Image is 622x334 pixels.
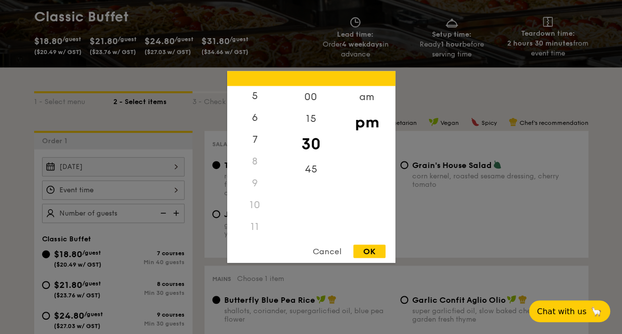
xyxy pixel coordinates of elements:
div: 10 [227,194,283,216]
button: Chat with us🦙 [529,300,610,322]
div: 15 [283,108,339,130]
div: 9 [227,172,283,194]
div: 00 [283,86,339,108]
div: 45 [283,159,339,180]
div: 30 [283,130,339,159]
div: 8 [227,151,283,172]
div: am [339,86,395,108]
div: 5 [227,85,283,107]
div: pm [339,108,395,137]
div: Cancel [303,245,351,258]
div: 7 [227,129,283,151]
div: 6 [227,107,283,129]
span: Chat with us [537,307,586,316]
div: 11 [227,216,283,238]
span: 🦙 [590,306,602,317]
div: OK [353,245,385,258]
